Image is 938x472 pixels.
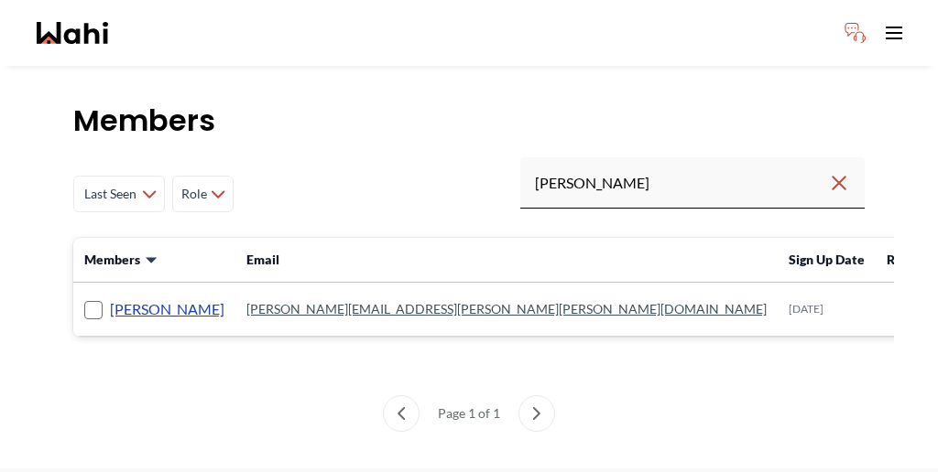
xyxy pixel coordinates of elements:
td: [DATE] [778,283,876,337]
button: Members [84,251,158,269]
button: Clear search [828,166,850,199]
span: Role [887,252,913,267]
button: Toggle open navigation menu [876,15,912,51]
div: Page 1 of 1 [431,395,507,432]
input: Search input [535,166,828,199]
span: Role [180,177,207,210]
span: Last Seen [82,177,138,210]
button: previous page [383,395,420,432]
button: next page [518,395,555,432]
nav: Members List pagination [73,395,865,432]
span: Members [84,251,140,269]
h1: Members [73,102,865,139]
a: [PERSON_NAME][EMAIL_ADDRESS][PERSON_NAME][PERSON_NAME][DOMAIN_NAME] [246,301,767,316]
a: Wahi homepage [37,22,108,44]
span: Sign Up Date [789,252,865,267]
span: Email [246,252,279,267]
a: [PERSON_NAME] [110,297,224,321]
